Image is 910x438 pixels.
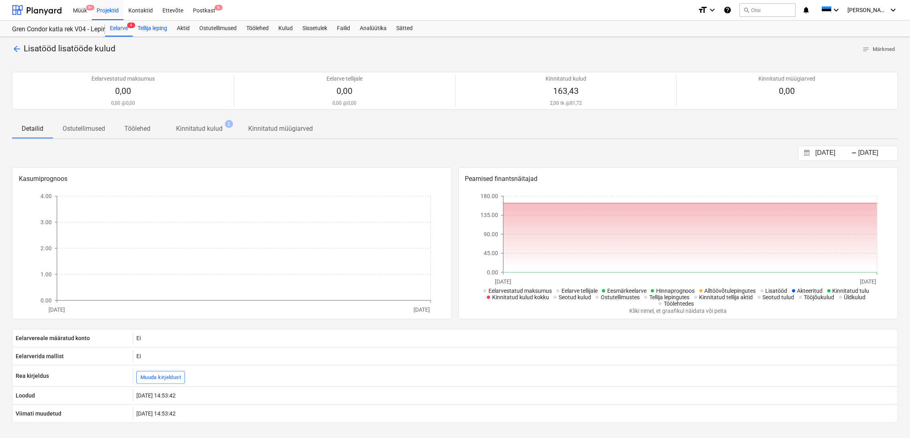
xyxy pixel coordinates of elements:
[601,294,640,300] span: Ostutellimustes
[105,20,133,36] a: Eelarve4
[111,100,135,107] p: 0,00 @ 0,00
[49,306,65,313] tspan: [DATE]
[484,231,498,237] tspan: 90.00
[298,20,332,36] a: Sissetulek
[133,20,172,36] a: Tellija leping
[480,212,498,218] tspan: 135.00
[492,294,549,300] span: Kinnitatud kulud kokku
[797,288,823,294] span: Akteeritud
[41,297,52,304] tspan: 0.00
[41,245,52,251] tspan: 2.00
[86,5,94,10] span: 9+
[844,294,866,300] span: Üldkulud
[41,219,52,225] tspan: 3.00
[41,193,52,199] tspan: 4.00
[127,22,135,28] span: 4
[743,7,750,13] span: search
[133,407,898,420] div: [DATE] 14:53:42
[91,75,155,83] p: Eelarvestatud maksumus
[814,148,855,159] input: Algus
[847,7,888,13] span: [PERSON_NAME][GEOGRAPHIC_DATA]
[332,100,357,107] p: 0,00 @ 0,00
[176,124,223,134] p: Kinnitatud kulud
[800,148,814,158] button: Interact with the calendar and add the check-in date for your trip.
[550,100,582,107] p: 2,00 tk @ 81,72
[355,20,391,36] a: Analüütika
[465,174,892,184] p: Peamised finantsnäitajad
[136,371,185,384] button: Muuda kirjeldust
[488,288,552,294] span: Eelarvestatud maksumus
[802,5,810,15] i: notifications
[12,44,22,54] span: arrow_back
[274,20,298,36] a: Kulud
[759,75,816,83] p: Kinnitatud müügiarved
[479,307,877,315] p: Kliki nimel, et graafikul näidata või peita
[545,75,586,83] p: Kinnitatud kulud
[24,44,116,53] span: Lisatööd lisatööde kulud
[888,5,898,15] i: keyboard_arrow_down
[225,120,233,128] span: 2
[16,410,61,418] p: Viimati muudetud
[133,389,898,402] div: [DATE] 14:53:42
[766,288,788,294] span: Lisatööd
[105,20,133,36] div: Eelarve
[699,294,753,300] span: Kinnitatud tellija aktid
[414,306,430,313] tspan: [DATE]
[860,278,876,285] tspan: [DATE]
[559,294,591,300] span: Seotud kulud
[248,124,313,134] p: Kinnitatud müügiarved
[862,46,869,53] span: notes
[133,332,898,345] div: Ei
[241,20,274,36] a: Töölehed
[724,5,732,15] i: Abikeskus
[831,5,841,15] i: keyboard_arrow_down
[16,352,64,360] p: Eelarverida mallist
[336,86,353,96] span: 0,00
[857,148,898,159] input: Lõpp
[124,124,150,134] p: Töölehed
[664,300,694,307] span: Töölehtedes
[16,334,90,342] p: Eelarvereale määratud konto
[859,43,898,56] button: Märkmed
[332,20,355,36] div: Failid
[649,294,690,300] span: Tellija lepingutes
[705,288,756,294] span: Alltöövõtulepingutes
[172,20,195,36] a: Aktid
[656,288,695,294] span: Hinnaprognoos
[140,373,181,382] div: Muuda kirjeldust
[707,5,717,15] i: keyboard_arrow_down
[41,271,52,278] tspan: 1.00
[19,174,445,184] p: Kasumiprognoos
[495,278,511,285] tspan: [DATE]
[862,45,895,54] span: Märkmed
[698,5,707,15] i: format_size
[133,350,898,363] div: Ei
[484,250,498,256] tspan: 45.00
[740,3,796,17] button: Otsi
[553,86,579,96] span: 163,43
[804,294,835,300] span: Tööjõukulud
[63,124,105,134] p: Ostutellimused
[851,151,857,156] div: -
[16,372,49,380] p: Rea kirjeldus
[326,75,363,83] p: Eelarve tellijale
[115,86,131,96] span: 0,00
[12,25,95,34] div: Gren Condor katla rek V04 - Lepingusse
[607,288,647,294] span: Eesmärkeelarve
[195,20,241,36] div: Ostutellimused
[215,5,223,10] span: 6
[480,193,498,199] tspan: 180.00
[779,86,795,96] span: 0,00
[391,20,418,36] a: Sätted
[561,288,598,294] span: Eelarve tellijale
[22,124,43,134] p: Detailid
[833,288,869,294] span: Kinnitatud tulu
[16,391,35,399] p: Loodud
